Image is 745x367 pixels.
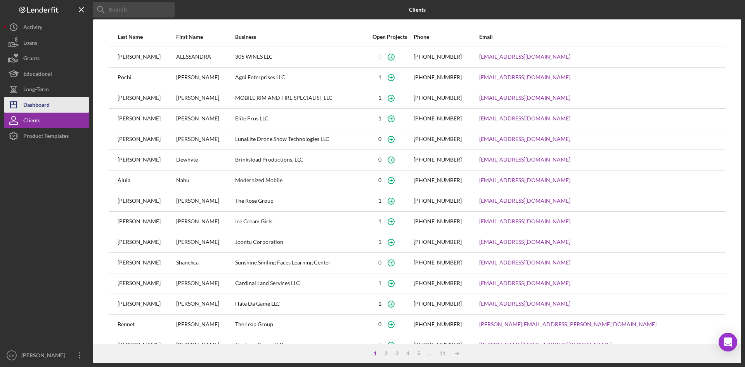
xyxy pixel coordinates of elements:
[4,82,89,97] button: Long-Term
[23,50,40,68] div: Grants
[4,50,89,66] button: Grants
[176,233,234,252] div: [PERSON_NAME]
[118,336,175,355] div: [PERSON_NAME]
[176,47,234,67] div: ALESSANDRA
[479,280,570,286] a: [EMAIL_ADDRESS][DOMAIN_NAME]
[235,130,366,149] div: LunaLite Drone Show Technologies LLC
[378,54,381,60] div: 0
[23,128,69,146] div: Product Templates
[118,130,175,149] div: [PERSON_NAME]
[118,47,175,67] div: [PERSON_NAME]
[414,115,462,122] div: [PHONE_NUMBER]
[378,157,381,163] div: 0
[378,218,381,224] div: 1
[235,89,366,108] div: MOBILE RIM AND TIRE SPECIALIST LLC
[413,350,424,357] div: 5
[118,89,175,108] div: [PERSON_NAME]
[366,34,413,40] div: Open Projects
[414,259,462,266] div: [PHONE_NUMBER]
[176,109,234,129] div: [PERSON_NAME]
[118,212,175,231] div: [PERSON_NAME]
[414,54,462,60] div: [PHONE_NUMBER]
[378,342,381,348] div: 0
[479,74,570,80] a: [EMAIL_ADDRESS][DOMAIN_NAME]
[93,2,175,17] input: Search
[479,54,570,60] a: [EMAIL_ADDRESS][DOMAIN_NAME]
[414,95,462,101] div: [PHONE_NUMBER]
[235,294,366,314] div: Hate Da Game LLC
[235,150,366,170] div: Brinksload Productions, LLC
[176,171,234,190] div: Nahu
[414,34,478,40] div: Phone
[402,350,413,357] div: 4
[479,177,570,183] a: [EMAIL_ADDRESS][DOMAIN_NAME]
[378,321,381,327] div: 0
[479,259,570,266] a: [EMAIL_ADDRESS][DOMAIN_NAME]
[176,89,234,108] div: [PERSON_NAME]
[392,350,402,357] div: 3
[176,68,234,87] div: [PERSON_NAME]
[4,128,89,144] button: Product Templates
[118,150,175,170] div: [PERSON_NAME]
[176,212,234,231] div: [PERSON_NAME]
[23,66,52,83] div: Educational
[4,97,89,113] button: Dashboard
[118,233,175,252] div: [PERSON_NAME]
[378,74,381,80] div: 1
[118,68,175,87] div: Pochi
[414,280,462,286] div: [PHONE_NUMBER]
[176,150,234,170] div: Dewhyte
[176,253,234,273] div: Shanekca
[414,239,462,245] div: [PHONE_NUMBER]
[235,109,366,129] div: Elite Pros LLC
[435,350,449,357] div: 11
[479,95,570,101] a: [EMAIL_ADDRESS][DOMAIN_NAME]
[235,191,366,211] div: The Rose Group
[4,66,89,82] button: Educational
[479,321,657,327] a: [PERSON_NAME][EMAIL_ADDRESS][PERSON_NAME][DOMAIN_NAME]
[118,294,175,314] div: [PERSON_NAME]
[23,19,42,37] div: Activity
[479,115,570,122] a: [EMAIL_ADDRESS][DOMAIN_NAME]
[176,274,234,293] div: [PERSON_NAME]
[479,301,570,307] a: [EMAIL_ADDRESS][DOMAIN_NAME]
[479,198,570,204] a: [EMAIL_ADDRESS][DOMAIN_NAME]
[235,68,366,87] div: Agni Enterprises LLC
[479,342,612,348] a: [PERSON_NAME][EMAIL_ADDRESS][PERSON_NAME]
[23,35,37,52] div: Loans
[479,136,570,142] a: [EMAIL_ADDRESS][DOMAIN_NAME]
[118,34,175,40] div: Last Name
[4,19,89,35] button: Activity
[176,130,234,149] div: [PERSON_NAME]
[414,218,462,224] div: [PHONE_NUMBER]
[235,315,366,334] div: The Leap Group
[378,280,381,286] div: 1
[235,34,366,40] div: Business
[235,336,366,355] div: The Leap Group LLC
[378,177,381,183] div: 0
[378,198,381,204] div: 1
[4,113,89,128] button: Clients
[414,74,462,80] div: [PHONE_NUMBER]
[118,315,175,334] div: Bennet
[378,115,381,122] div: 1
[378,239,381,245] div: 1
[176,315,234,334] div: [PERSON_NAME]
[378,301,381,307] div: 1
[414,342,462,348] div: [PHONE_NUMBER]
[235,274,366,293] div: Cardinal Land Services LLC
[370,350,381,357] div: 1
[4,35,89,50] button: Loans
[479,218,570,224] a: [EMAIL_ADDRESS][DOMAIN_NAME]
[479,34,717,40] div: Email
[378,259,381,266] div: 0
[479,239,570,245] a: [EMAIL_ADDRESS][DOMAIN_NAME]
[414,198,462,204] div: [PHONE_NUMBER]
